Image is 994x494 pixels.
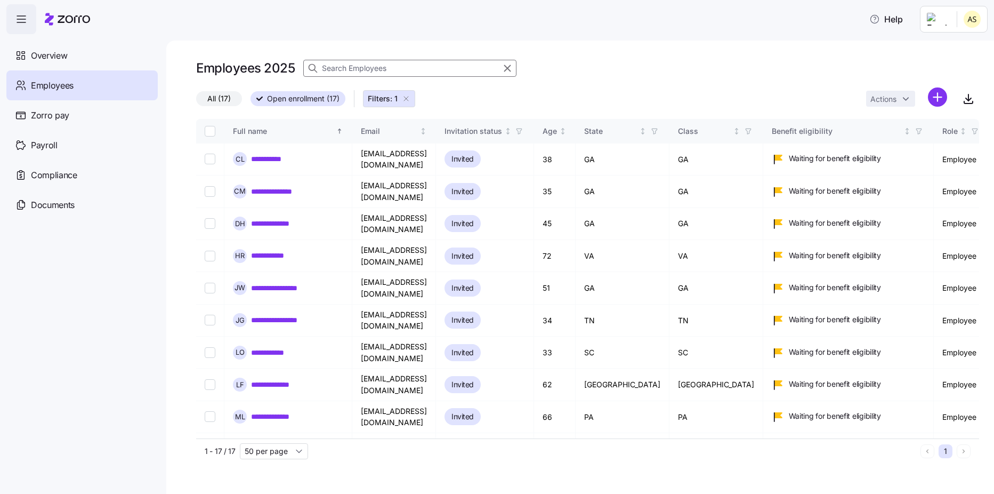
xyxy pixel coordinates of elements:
[534,119,576,144] th: AgeNot sorted
[419,128,427,135] div: Not sorted
[236,381,244,388] span: L F
[559,128,567,135] div: Not sorted
[789,250,881,261] span: Waiting for benefit eligibility
[576,305,669,337] td: TN
[445,125,502,137] div: Invitation status
[576,119,669,144] th: StateNot sorted
[451,314,474,326] span: Invited
[534,208,576,240] td: 45
[934,208,990,240] td: Employee
[205,186,215,197] input: Select record 2
[934,401,990,433] td: Employee
[235,413,245,420] span: M L
[6,41,158,70] a: Overview
[534,305,576,337] td: 34
[534,176,576,208] td: 35
[303,60,516,77] input: Search Employees
[451,346,474,359] span: Invited
[789,282,881,293] span: Waiting for benefit eligibility
[205,283,215,293] input: Select record 5
[934,337,990,369] td: Employee
[576,240,669,272] td: VA
[436,119,534,144] th: Invitation statusNot sorted
[235,220,245,227] span: D H
[534,144,576,176] td: 38
[534,337,576,369] td: 33
[934,176,990,208] td: Employee
[352,401,436,433] td: [EMAIL_ADDRESS][DOMAIN_NAME]
[352,272,436,304] td: [EMAIL_ADDRESS][DOMAIN_NAME]
[235,284,245,291] span: J W
[934,119,990,144] th: RoleNot sorted
[789,153,881,164] span: Waiting for benefit eligibility
[789,347,881,357] span: Waiting for benefit eligibility
[451,250,474,262] span: Invited
[869,13,903,26] span: Help
[205,347,215,358] input: Select record 7
[361,125,418,137] div: Email
[733,128,740,135] div: Not sorted
[669,337,763,369] td: SC
[920,444,934,458] button: Previous page
[576,433,669,465] td: GA
[534,272,576,304] td: 51
[669,119,763,144] th: ClassNot sorted
[224,119,352,144] th: Full nameSorted ascending
[31,109,69,122] span: Zorro pay
[534,401,576,433] td: 66
[6,190,158,220] a: Documents
[451,378,474,391] span: Invited
[368,93,398,104] span: Filters: 1
[669,272,763,304] td: GA
[451,185,474,198] span: Invited
[451,410,474,423] span: Invited
[942,125,958,137] div: Role
[789,411,881,421] span: Waiting for benefit eligibility
[451,282,474,294] span: Invited
[870,95,896,103] span: Actions
[234,188,246,195] span: C M
[31,49,67,62] span: Overview
[352,433,436,465] td: [EMAIL_ADDRESS][DOMAIN_NAME]
[6,160,158,190] a: Compliance
[669,144,763,176] td: GA
[6,130,158,160] a: Payroll
[31,79,74,92] span: Employees
[964,11,981,28] img: 25966653fc60c1c706604e5d62ac2791
[934,272,990,304] td: Employee
[31,139,58,152] span: Payroll
[927,13,948,26] img: Employer logo
[352,144,436,176] td: [EMAIL_ADDRESS][DOMAIN_NAME]
[789,186,881,196] span: Waiting for benefit eligibility
[576,208,669,240] td: GA
[584,125,637,137] div: State
[205,446,236,457] span: 1 - 17 / 17
[789,314,881,325] span: Waiting for benefit eligibility
[939,444,952,458] button: 1
[934,144,990,176] td: Employee
[205,126,215,137] input: Select all records
[934,305,990,337] td: Employee
[534,240,576,272] td: 72
[576,176,669,208] td: GA
[235,252,245,259] span: H R
[639,128,646,135] div: Not sorted
[31,198,75,212] span: Documents
[352,305,436,337] td: [EMAIL_ADDRESS][DOMAIN_NAME]
[352,337,436,369] td: [EMAIL_ADDRESS][DOMAIN_NAME]
[934,240,990,272] td: Employee
[196,60,295,76] h1: Employees 2025
[763,119,934,144] th: Benefit eligibilityNot sorted
[31,169,77,182] span: Compliance
[236,317,245,324] span: J G
[205,411,215,422] input: Select record 9
[336,128,343,135] div: Sorted ascending
[352,369,436,401] td: [EMAIL_ADDRESS][DOMAIN_NAME]
[669,433,763,465] td: GA
[207,92,231,106] span: All (17)
[576,401,669,433] td: PA
[352,119,436,144] th: EmailNot sorted
[352,208,436,240] td: [EMAIL_ADDRESS][DOMAIN_NAME]
[205,315,215,325] input: Select record 6
[352,240,436,272] td: [EMAIL_ADDRESS][DOMAIN_NAME]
